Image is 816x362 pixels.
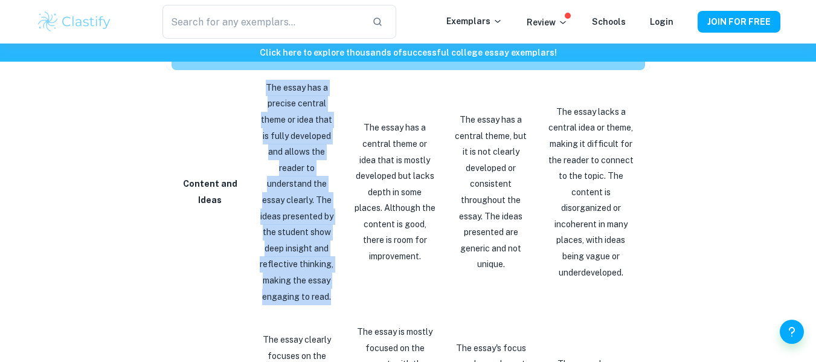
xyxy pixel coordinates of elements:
[259,80,335,305] p: The essay has a precise central theme or idea that is fully developed and allows the reader to un...
[355,120,435,264] p: The essay has a central theme or idea that is mostly developed but lacks depth in some places. Al...
[650,17,673,27] a: Login
[547,104,635,281] p: The essay lacks a central idea or theme, making it difficult for the reader to connect to the top...
[592,17,626,27] a: Schools
[698,11,780,33] button: JOIN FOR FREE
[780,320,804,344] button: Help and Feedback
[455,112,527,273] p: The essay has a central theme, but it is not clearly developed or consistent throughout the essay...
[2,46,814,59] h6: Click here to explore thousands of successful college essay exemplars !
[527,16,568,29] p: Review
[183,179,237,205] strong: Content and Ideas
[446,15,503,28] p: Exemplars
[162,5,362,39] input: Search for any exemplars...
[36,10,113,34] img: Clastify logo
